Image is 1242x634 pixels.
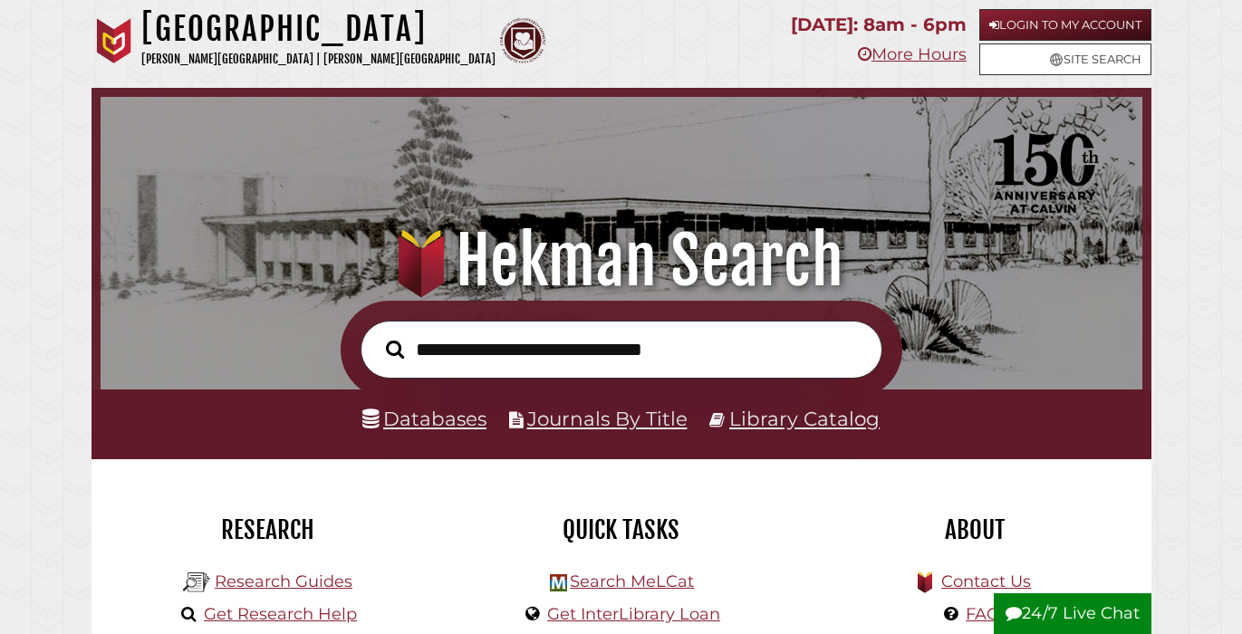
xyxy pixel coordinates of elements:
a: Library Catalog [729,407,880,430]
a: Get Research Help [204,604,357,624]
img: Hekman Library Logo [183,569,210,596]
a: More Hours [858,44,967,64]
a: Get InterLibrary Loan [547,604,720,624]
h2: Quick Tasks [458,514,785,545]
a: Journals By Title [527,407,688,430]
p: [PERSON_NAME][GEOGRAPHIC_DATA] | [PERSON_NAME][GEOGRAPHIC_DATA] [141,49,496,70]
a: FAQs [966,604,1008,624]
a: Search MeLCat [570,572,694,591]
h1: [GEOGRAPHIC_DATA] [141,9,496,49]
i: Search [386,340,404,360]
a: Databases [362,407,486,430]
p: [DATE]: 8am - 6pm [791,9,967,41]
img: Hekman Library Logo [550,574,567,591]
h1: Hekman Search [119,221,1123,301]
h2: About [812,514,1138,545]
h2: Research [105,514,431,545]
a: Site Search [979,43,1151,75]
img: Calvin Theological Seminary [500,18,545,63]
a: Contact Us [941,572,1031,591]
img: Calvin University [91,18,137,63]
a: Login to My Account [979,9,1151,41]
a: Research Guides [215,572,352,591]
button: Search [377,335,413,363]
